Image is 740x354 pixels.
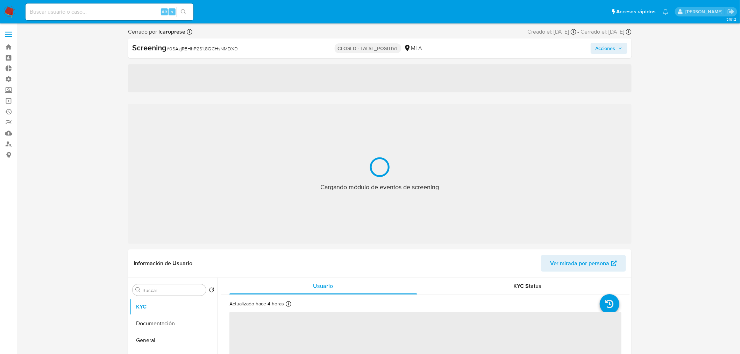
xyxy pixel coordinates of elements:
span: - [578,28,579,36]
p: ludmila.lanatti@mercadolibre.com [685,8,725,15]
span: Ver mirada por persona [550,255,610,272]
h1: Información de Usuario [134,260,192,267]
button: Documentación [130,315,217,332]
b: lcaroprese [157,28,185,36]
button: KYC [130,298,217,315]
span: ‌ [128,64,632,92]
span: KYC Status [514,282,542,290]
input: Buscar [142,287,203,293]
span: Alt [162,8,167,15]
span: Usuario [313,282,333,290]
button: search-icon [176,7,191,17]
span: Accesos rápidos [617,8,656,15]
p: Actualizado hace 4 horas [229,300,284,307]
div: MLA [404,44,422,52]
a: Salir [727,8,735,15]
input: Buscar usuario o caso... [26,7,193,16]
p: CLOSED - FALSE_POSITIVE [335,43,401,53]
span: # 0SAzjREHhP2S1t8QCHsNMDXD [166,45,238,52]
div: Cerrado el: [DATE] [581,28,632,36]
button: Buscar [135,287,141,293]
span: Acciones [596,43,616,54]
span: Cargando módulo de eventos de screening [321,183,439,191]
span: s [171,8,173,15]
button: Ver mirada por persona [541,255,626,272]
span: Cerrado por [128,28,185,36]
div: Creado el: [DATE] [527,28,576,36]
b: Screening [132,42,166,53]
button: General [130,332,217,349]
button: Volver al orden por defecto [209,287,214,295]
a: Notificaciones [663,9,669,15]
button: Acciones [591,43,627,54]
